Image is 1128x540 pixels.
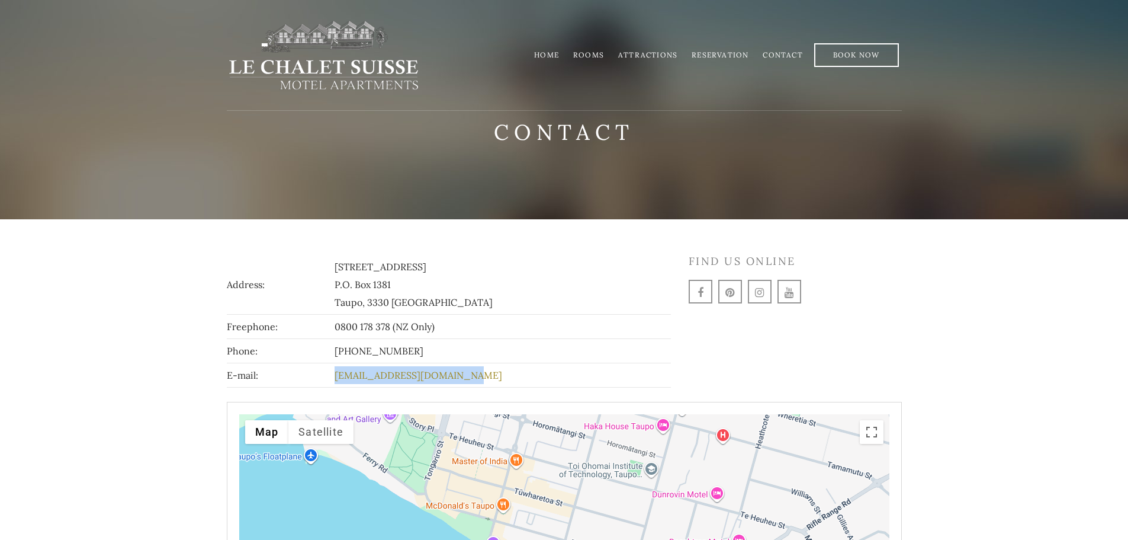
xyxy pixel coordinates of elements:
[763,50,802,59] a: Contact
[618,50,677,59] a: Attractions
[692,50,748,59] a: Reservation
[245,420,289,444] button: Show street map
[227,20,420,91] img: lechaletsuisse
[227,255,332,315] td: Address:
[335,369,502,381] a: [EMAIL_ADDRESS][DOMAIN_NAME]
[227,363,332,388] td: E-mail:
[814,43,899,67] a: Book Now
[332,339,670,363] td: [PHONE_NUMBER]
[332,315,670,339] td: 0800 178 378 (NZ Only)
[332,255,670,315] td: [STREET_ADDRESS] P.O. Box 1381 Taupo, 3330 [GEOGRAPHIC_DATA]
[534,50,559,59] a: Home
[227,315,332,339] td: Freephone:
[689,255,902,268] h4: Find us online
[288,420,353,444] button: Show satellite imagery
[573,50,604,59] a: Rooms
[860,420,883,444] button: Toggle fullscreen view
[227,339,332,363] td: Phone:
